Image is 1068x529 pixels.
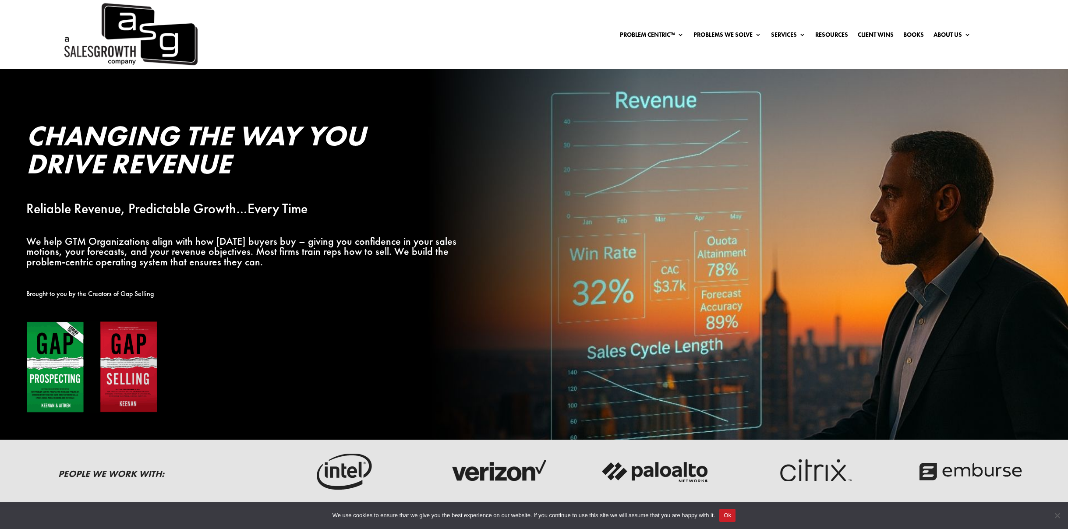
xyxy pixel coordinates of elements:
span: No [1053,511,1061,520]
a: Client Wins [858,32,894,41]
img: emburse-logo-dark [915,450,1025,494]
p: Brought to you by the Creators of Gap Selling [26,289,482,299]
img: critix-logo-dark [758,450,867,494]
img: verizon-logo-dark [443,450,553,494]
h2: Changing the Way You Drive Revenue [26,122,482,182]
a: Services [771,32,806,41]
a: Problem Centric™ [620,32,684,41]
a: Resources [815,32,848,41]
p: We help GTM Organizations align with how [DATE] buyers buy – giving you confidence in your sales ... [26,236,482,267]
img: Gap Books [26,321,158,413]
a: About Us [934,32,971,41]
a: Books [903,32,924,41]
img: intel-logo-dark [286,450,396,494]
button: Ok [719,509,736,522]
p: Reliable Revenue, Predictable Growth…Every Time [26,204,482,214]
span: We use cookies to ensure that we give you the best experience on our website. If you continue to ... [332,511,715,520]
img: palato-networks-logo-dark [601,450,710,494]
a: Problems We Solve [693,32,761,41]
